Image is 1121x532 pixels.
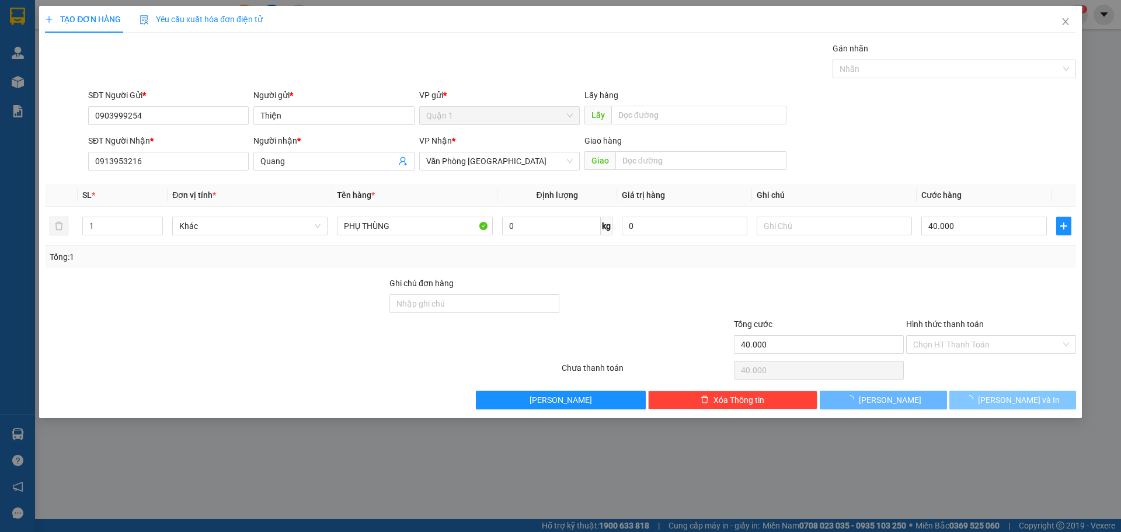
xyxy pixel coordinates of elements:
span: user-add [398,157,408,166]
button: [PERSON_NAME] và In [949,391,1076,409]
span: plus [45,15,53,23]
span: [PERSON_NAME] và In [978,394,1060,406]
button: [PERSON_NAME] [476,391,646,409]
div: Người gửi [253,89,414,102]
button: plus [1056,217,1071,235]
input: Ghi chú đơn hàng [389,294,559,313]
span: kg [601,217,612,235]
button: deleteXóa Thông tin [648,391,818,409]
img: logo.jpg [6,6,47,47]
span: SL [82,190,92,200]
span: Lấy hàng [584,91,618,100]
button: Close [1049,6,1082,39]
span: Tên hàng [337,190,375,200]
th: Ghi chú [752,184,917,207]
input: 0 [622,217,747,235]
span: loading [965,395,978,404]
label: Gán nhãn [833,44,868,53]
div: Tổng: 1 [50,251,433,263]
span: Đơn vị tính [172,190,216,200]
label: Ghi chú đơn hàng [389,279,454,288]
label: Hình thức thanh toán [906,319,984,329]
span: Quận 1 [426,107,573,124]
span: [PERSON_NAME] [530,394,592,406]
div: Người nhận [253,134,414,147]
span: Cước hàng [921,190,962,200]
span: delete [701,395,709,405]
span: Giao hàng [584,136,622,145]
input: Dọc đường [611,106,786,124]
img: icon [140,15,149,25]
span: Lấy [584,106,611,124]
span: close [1061,17,1070,26]
input: VD: Bàn, Ghế [337,217,492,235]
span: Giá trị hàng [622,190,665,200]
div: SĐT Người Nhận [88,134,249,147]
div: SĐT Người Gửi [88,89,249,102]
span: Khác [179,217,321,235]
span: plus [1057,221,1071,231]
div: VP gửi [419,89,580,102]
span: Giao [584,151,615,170]
span: Yêu cầu xuất hóa đơn điện tử [140,15,263,24]
span: VP Nhận [419,136,452,145]
li: Bình Minh Tải [6,6,169,28]
div: Chưa thanh toán [560,361,733,382]
span: Định lượng [537,190,578,200]
span: Xóa Thông tin [713,394,764,406]
button: delete [50,217,68,235]
span: Tổng cước [734,319,772,329]
li: VP [GEOGRAPHIC_DATA] [6,50,81,88]
input: Ghi Chú [757,217,912,235]
input: Dọc đường [615,151,786,170]
span: Văn Phòng Đà Lạt [426,152,573,170]
span: [PERSON_NAME] [859,394,921,406]
span: loading [846,395,859,404]
li: VP [GEOGRAPHIC_DATA] [81,50,155,88]
span: TẠO ĐƠN HÀNG [45,15,121,24]
button: [PERSON_NAME] [820,391,946,409]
